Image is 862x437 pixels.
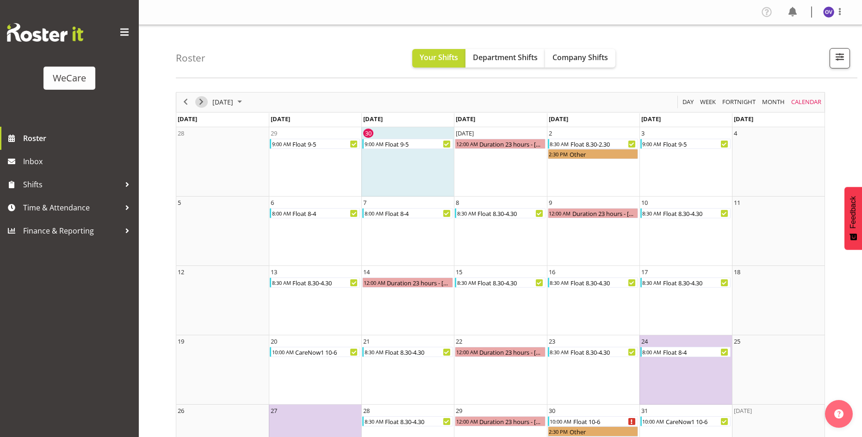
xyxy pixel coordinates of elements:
[639,266,732,335] td: Friday, October 17, 2025
[732,335,825,405] td: Saturday, October 25, 2025
[642,209,662,218] div: 8:30 AM
[412,49,465,68] button: Your Shifts
[363,198,366,207] div: 7
[291,139,360,148] div: Float 9-5
[364,139,384,148] div: 9:00 AM
[473,52,538,62] span: Department Shifts
[269,335,361,405] td: Monday, October 20, 2025
[549,139,570,148] div: 8:30 AM
[548,208,638,218] div: Duration 23 hours - Olive Vermazen Begin From Thursday, October 9, 2025 at 12:00:00 AM GMT+13:00 ...
[454,266,546,335] td: Wednesday, October 15, 2025
[642,139,662,148] div: 9:00 AM
[569,149,638,159] div: Other
[734,267,740,277] div: 18
[363,115,383,123] span: [DATE]
[549,129,552,138] div: 2
[569,427,638,436] div: Other
[454,335,546,405] td: Wednesday, October 22, 2025
[549,267,555,277] div: 16
[53,71,86,85] div: WeCare
[455,277,545,288] div: Float 8.30-4.30 Begin From Wednesday, October 15, 2025 at 8:30:00 AM GMT+13:00 Ends At Wednesday,...
[384,209,452,218] div: Float 8-4
[761,96,787,108] button: Timeline Month
[420,52,458,62] span: Your Shifts
[271,406,277,415] div: 27
[732,197,825,266] td: Saturday, October 11, 2025
[456,267,462,277] div: 15
[271,337,277,346] div: 20
[732,266,825,335] td: Saturday, October 18, 2025
[662,139,730,148] div: Float 9-5
[640,416,731,426] div: CareNow1 10-6 Begin From Friday, October 31, 2025 at 10:00:00 AM GMT+13:00 Ends At Friday, Octobe...
[640,208,731,218] div: Float 8.30-4.30 Begin From Friday, October 10, 2025 at 8:30:00 AM GMT+13:00 Ends At Friday, Octob...
[364,417,384,426] div: 8:30 AM
[23,154,134,168] span: Inbox
[572,417,638,426] div: Float 10-6
[662,209,730,218] div: Float 8.30-4.30
[547,127,639,197] td: Thursday, October 2, 2025
[270,277,360,288] div: Float 8.30-4.30 Begin From Monday, October 13, 2025 at 8:30:00 AM GMT+13:00 Ends At Monday, Octob...
[699,96,718,108] button: Timeline Week
[640,347,731,357] div: Float 8-4 Begin From Friday, October 24, 2025 at 8:00:00 AM GMT+13:00 Ends At Friday, October 24,...
[363,406,370,415] div: 28
[456,278,477,287] div: 8:30 AM
[454,197,546,266] td: Wednesday, October 8, 2025
[549,406,555,415] div: 30
[271,267,277,277] div: 13
[570,139,638,148] div: Float 8.30-2.30
[732,127,825,197] td: Saturday, October 4, 2025
[734,115,753,123] span: [DATE]
[363,129,373,138] div: 30
[176,335,269,405] td: Sunday, October 19, 2025
[548,426,638,437] div: Other Begin From Thursday, October 30, 2025 at 2:30:00 PM GMT+13:00 Ends At Thursday, October 30,...
[362,347,453,357] div: Float 8.30-4.30 Begin From Tuesday, October 21, 2025 at 8:30:00 AM GMT+13:00 Ends At Tuesday, Oct...
[178,129,184,138] div: 28
[361,266,454,335] td: Tuesday, October 14, 2025
[455,347,545,357] div: Duration 23 hours - Olive Vermazen Begin From Wednesday, October 22, 2025 at 12:00:00 AM GMT+13:0...
[362,277,453,288] div: Duration 23 hours - Olive Vermazen Begin From Tuesday, October 14, 2025 at 12:00:00 AM GMT+13:00 ...
[362,416,453,426] div: Float 8.30-4.30 Begin From Tuesday, October 28, 2025 at 8:30:00 AM GMT+13:00 Ends At Tuesday, Oct...
[294,347,360,357] div: CareNow1 10-6
[291,209,360,218] div: Float 8-4
[477,278,545,287] div: Float 8.30-4.30
[570,278,638,287] div: Float 8.30-4.30
[23,224,120,238] span: Finance & Reporting
[271,198,274,207] div: 6
[721,96,757,108] button: Fortnight
[456,115,475,123] span: [DATE]
[548,149,569,159] div: 2:30 PM
[271,139,291,148] div: 9:00 AM
[665,417,730,426] div: CareNow1 10-6
[641,406,648,415] div: 31
[549,347,570,357] div: 8:30 AM
[386,278,452,287] div: Duration 23 hours - [PERSON_NAME]
[547,266,639,335] td: Thursday, October 16, 2025
[271,115,290,123] span: [DATE]
[734,406,752,415] div: [DATE]
[552,52,608,62] span: Company Shifts
[547,335,639,405] td: Thursday, October 23, 2025
[361,127,454,197] td: Tuesday, September 30, 2025
[548,209,571,218] div: 12:00 AM
[734,337,740,346] div: 25
[639,197,732,266] td: Friday, October 10, 2025
[176,53,205,63] h4: Roster
[456,198,459,207] div: 8
[641,337,648,346] div: 24
[681,96,695,108] button: Timeline Day
[721,96,757,108] span: Fortnight
[178,337,184,346] div: 19
[456,406,462,415] div: 29
[176,266,269,335] td: Sunday, October 12, 2025
[465,49,545,68] button: Department Shifts
[178,267,184,277] div: 12
[456,209,477,218] div: 8:30 AM
[176,127,269,197] td: Sunday, September 28, 2025
[456,337,462,346] div: 22
[178,198,181,207] div: 5
[642,417,665,426] div: 10:00 AM
[271,278,291,287] div: 8:30 AM
[478,139,545,148] div: Duration 23 hours - [PERSON_NAME]
[362,139,453,149] div: Float 9-5 Begin From Tuesday, September 30, 2025 at 9:00:00 AM GMT+13:00 Ends At Tuesday, Septemb...
[7,23,83,42] img: Rosterit website logo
